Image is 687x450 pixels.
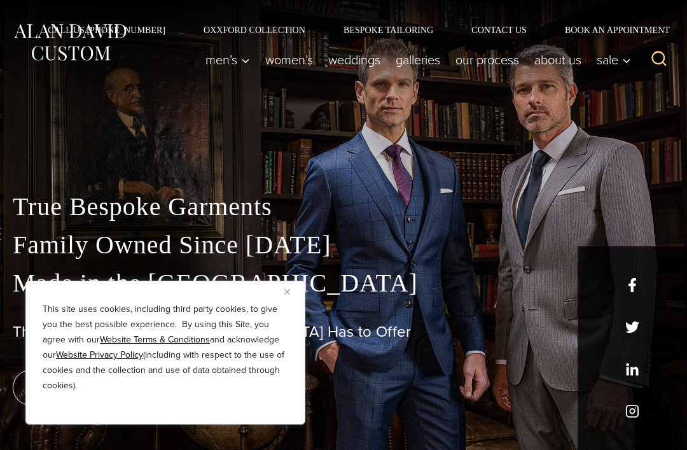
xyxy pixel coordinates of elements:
[324,25,452,34] a: Bespoke Tailoring
[13,323,674,341] h1: The Best Custom Suits [GEOGRAPHIC_DATA] Has to Offer
[198,47,637,73] nav: Primary Navigation
[205,53,250,66] span: Men’s
[13,188,674,302] p: True Bespoke Garments Family Owned Since [DATE] Made in the [GEOGRAPHIC_DATA]
[29,25,674,34] nav: Secondary Navigation
[388,47,448,73] a: Galleries
[29,25,184,34] a: Call Us [PHONE_NUMBER]
[13,370,191,405] a: book an appointment
[527,47,589,73] a: About Us
[284,284,300,299] button: Close
[448,47,527,73] a: Our Process
[644,45,674,75] button: View Search Form
[258,47,321,73] a: Women’s
[13,21,127,64] img: Alan David Custom
[100,333,210,346] a: Website Terms & Conditions
[184,25,324,34] a: Oxxford Collection
[43,302,288,393] p: This site uses cookies, including third party cookies, to give you the best possible experience. ...
[597,53,631,66] span: Sale
[56,348,143,362] a: Website Privacy Policy
[321,47,388,73] a: weddings
[452,25,546,34] a: Contact Us
[284,289,290,295] img: Close
[546,25,674,34] a: Book an Appointment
